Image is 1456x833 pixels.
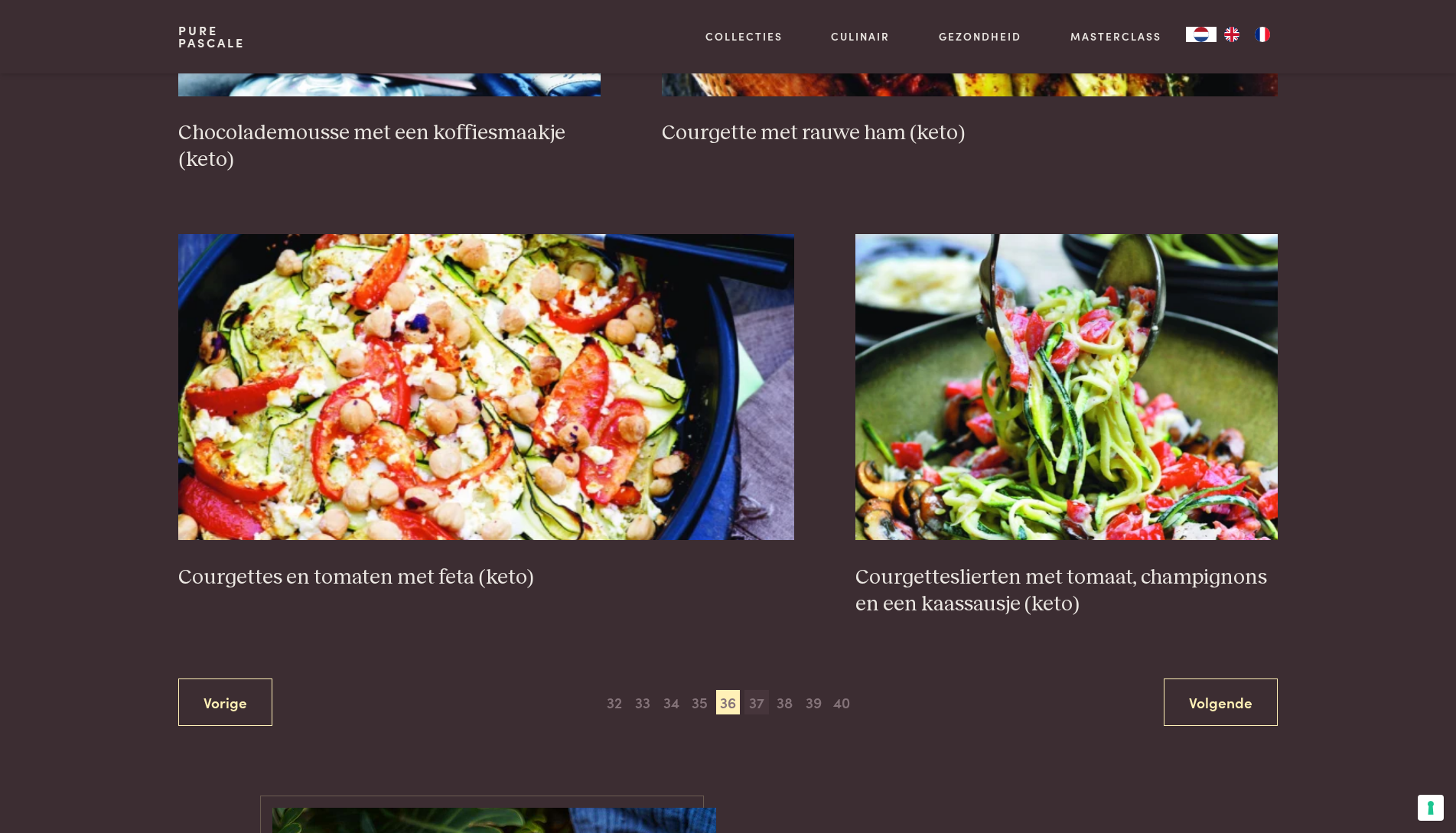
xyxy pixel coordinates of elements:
a: Courgetteslierten met tomaat, champignons en een kaassausje (keto) Courgetteslierten met tomaat, ... [855,234,1278,617]
a: PurePascale [178,24,245,49]
h3: Chocolademousse met een koffiesmaakje (keto) [178,120,601,173]
aside: Language selected: Nederlands [1186,27,1278,42]
div: Language [1186,27,1217,42]
img: Courgettes en tomaten met feta (keto) [178,234,794,540]
span: 39 [801,690,826,714]
a: EN [1217,27,1247,42]
h3: Courgettes en tomaten met feta (keto) [178,565,794,591]
a: Culinair [831,28,890,44]
ul: Language list [1217,27,1278,42]
h3: Courgetteslierten met tomaat, champignons en een kaassausje (keto) [855,565,1278,617]
a: NL [1186,27,1217,42]
a: Gezondheid [939,28,1021,44]
span: 37 [744,690,769,714]
a: Volgende [1164,678,1278,727]
a: Collecties [705,28,783,44]
span: 33 [630,690,655,714]
span: 35 [687,690,712,714]
a: Masterclass [1070,28,1161,44]
a: Vorige [178,678,272,727]
span: 34 [659,690,683,714]
a: Courgettes en tomaten met feta (keto) Courgettes en tomaten met feta (keto) [178,234,794,591]
img: Courgetteslierten met tomaat, champignons en een kaassausje (keto) [855,234,1278,540]
button: Uw voorkeuren voor toestemming voor trackingtechnologieën [1418,795,1444,821]
span: 38 [773,690,797,714]
span: 40 [829,690,854,714]
h3: Courgette met rauwe ham (keto) [662,120,1278,147]
a: FR [1247,27,1278,42]
span: 32 [602,690,627,714]
span: 36 [716,690,741,714]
